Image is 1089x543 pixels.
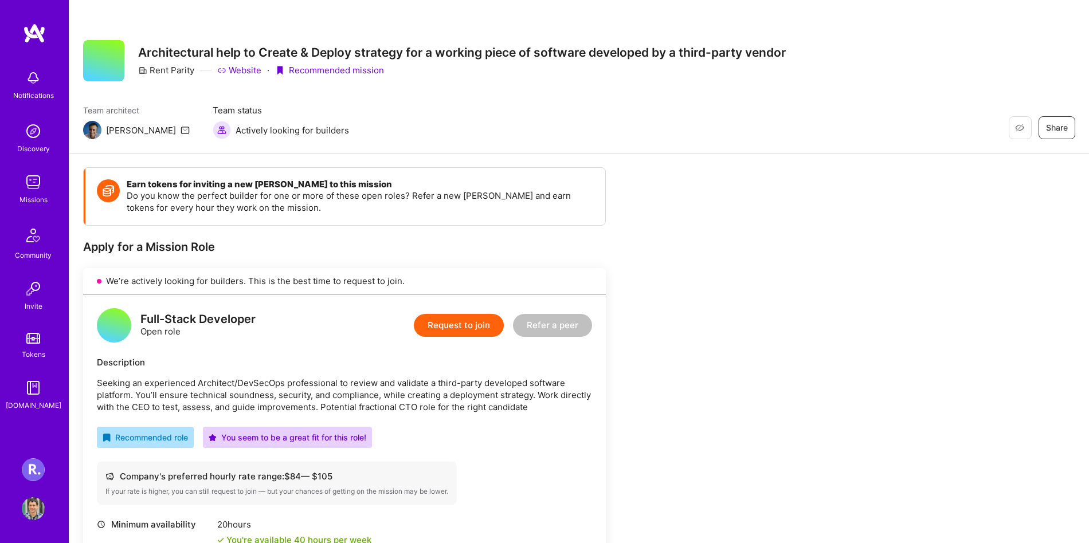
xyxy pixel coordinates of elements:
a: Roger Healthcare: Team for Clinical Intake Platform [19,458,48,481]
img: Roger Healthcare: Team for Clinical Intake Platform [22,458,45,481]
button: Share [1039,116,1075,139]
div: Rent Parity [138,64,194,76]
i: icon EyeClosed [1015,123,1024,132]
i: icon RecommendedBadge [103,434,111,442]
span: Actively looking for builders [236,124,349,136]
div: Open role [140,313,256,337]
i: icon Mail [181,125,190,135]
div: Minimum availability [97,518,211,530]
div: · [267,64,269,76]
img: Token icon [97,179,120,202]
div: Community [15,249,52,261]
i: icon CompanyGray [138,66,147,75]
h3: Architectural help to Create & Deploy strategy for a working piece of software developed by a thi... [138,45,786,60]
i: icon Clock [97,520,105,529]
a: User Avatar [19,497,48,520]
i: icon PurpleRibbon [275,66,284,75]
img: teamwork [22,171,45,194]
div: 20 hours [217,518,371,530]
h4: Earn tokens for inviting a new [PERSON_NAME] to this mission [127,179,594,190]
div: Notifications [13,89,54,101]
div: Missions [19,194,48,206]
div: [DOMAIN_NAME] [6,399,61,411]
div: Recommended role [103,431,188,443]
span: Team architect [83,104,190,116]
div: Description [97,356,592,368]
p: Seeking an experienced Architect/DevSecOps professional to review and validate a third-party deve... [97,377,592,413]
img: Invite [22,277,45,300]
div: Full-Stack Developer [140,313,256,325]
div: You seem to be a great fit for this role! [209,431,366,443]
i: icon PurpleStar [209,434,217,442]
img: logo [23,23,46,44]
img: guide book [22,376,45,399]
button: Request to join [414,314,504,337]
div: Discovery [17,143,50,155]
img: Actively looking for builders [213,121,231,139]
div: Company's preferred hourly rate range: $ 84 — $ 105 [105,470,448,482]
i: icon Cash [105,472,114,481]
div: Apply for a Mission Role [83,239,606,254]
img: User Avatar [22,497,45,520]
a: Website [217,64,261,76]
div: [PERSON_NAME] [106,124,176,136]
img: Team Architect [83,121,101,139]
span: Team status [213,104,349,116]
img: bell [22,66,45,89]
img: discovery [22,120,45,143]
img: Community [19,222,47,249]
p: Do you know the perfect builder for one or more of these open roles? Refer a new [PERSON_NAME] an... [127,190,594,214]
span: Share [1046,122,1068,133]
div: Invite [25,300,42,312]
button: Refer a peer [513,314,592,337]
img: tokens [26,333,40,344]
div: Recommended mission [275,64,384,76]
div: We’re actively looking for builders. This is the best time to request to join. [83,268,606,294]
div: If your rate is higher, you can still request to join — but your chances of getting on the missio... [105,487,448,496]
div: Tokens [22,348,45,360]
